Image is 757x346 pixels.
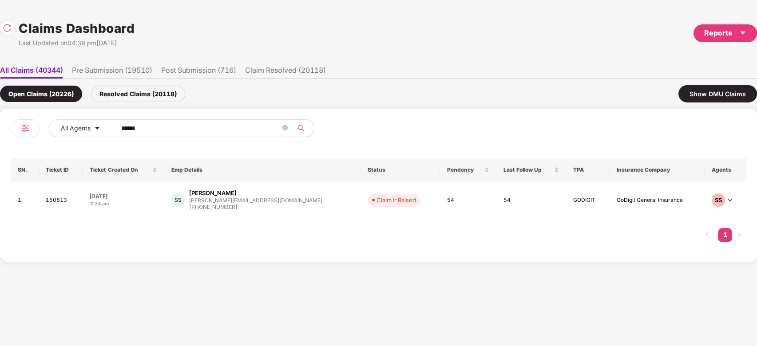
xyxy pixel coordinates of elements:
[245,66,326,79] li: Claim Resolved (20118)
[90,193,157,200] div: [DATE]
[19,38,135,48] div: Last Updated on 04:38 pm[DATE]
[739,29,746,36] span: caret-down
[83,158,164,182] th: Ticket Created On
[718,228,732,242] li: 1
[440,182,496,219] td: 54
[737,232,742,237] span: right
[700,228,714,242] button: left
[704,28,746,39] div: Reports
[91,86,185,102] div: Resolved Claims (20118)
[705,158,746,182] th: Agents
[61,123,91,133] span: All Agents
[292,119,314,137] button: search
[11,182,39,219] td: 1
[19,19,135,38] h1: Claims Dashboard
[705,232,710,237] span: left
[189,197,322,203] div: [PERSON_NAME][EMAIL_ADDRESS][DOMAIN_NAME]
[39,158,83,182] th: Ticket ID
[610,158,705,182] th: Insurance Company
[700,228,714,242] li: Previous Page
[566,158,609,182] th: TPA
[503,166,553,173] span: Last Follow Up
[171,193,185,207] div: SS
[732,228,746,242] li: Next Page
[72,66,152,79] li: Pre Submission (19510)
[189,203,322,212] div: [PHONE_NUMBER]
[496,182,567,219] td: 54
[94,125,100,132] span: caret-down
[164,158,360,182] th: Emp Details
[377,196,416,204] div: Claim Ir Raised
[292,125,309,132] span: search
[440,158,496,182] th: Pendency
[732,228,746,242] button: right
[3,24,12,32] img: svg+xml;base64,PHN2ZyBpZD0iUmVsb2FkLTMyeDMyIiB4bWxucz0iaHR0cDovL3d3dy53My5vcmcvMjAwMC9zdmciIHdpZH...
[90,166,151,173] span: Ticket Created On
[49,119,119,137] button: All Agentscaret-down
[282,124,288,133] span: close-circle
[161,66,236,79] li: Post Submission (716)
[39,182,83,219] td: 150813
[712,193,725,207] div: SS
[496,158,567,182] th: Last Follow Up
[447,166,483,173] span: Pendency
[11,158,39,182] th: SN.
[90,200,157,208] div: 11:24 am
[361,158,440,182] th: Status
[566,182,609,219] td: GODIGIT
[678,85,757,102] div: Show DMU Claims
[610,182,705,219] td: GoDigit General Insurance
[727,197,733,203] span: down
[20,123,31,134] img: svg+xml;base64,PHN2ZyB4bWxucz0iaHR0cDovL3d3dy53My5vcmcvMjAwMC9zdmciIHdpZHRoPSIyNCIgaGVpZ2h0PSIyNC...
[189,189,237,197] div: [PERSON_NAME]
[282,125,288,130] span: close-circle
[718,228,732,241] a: 1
